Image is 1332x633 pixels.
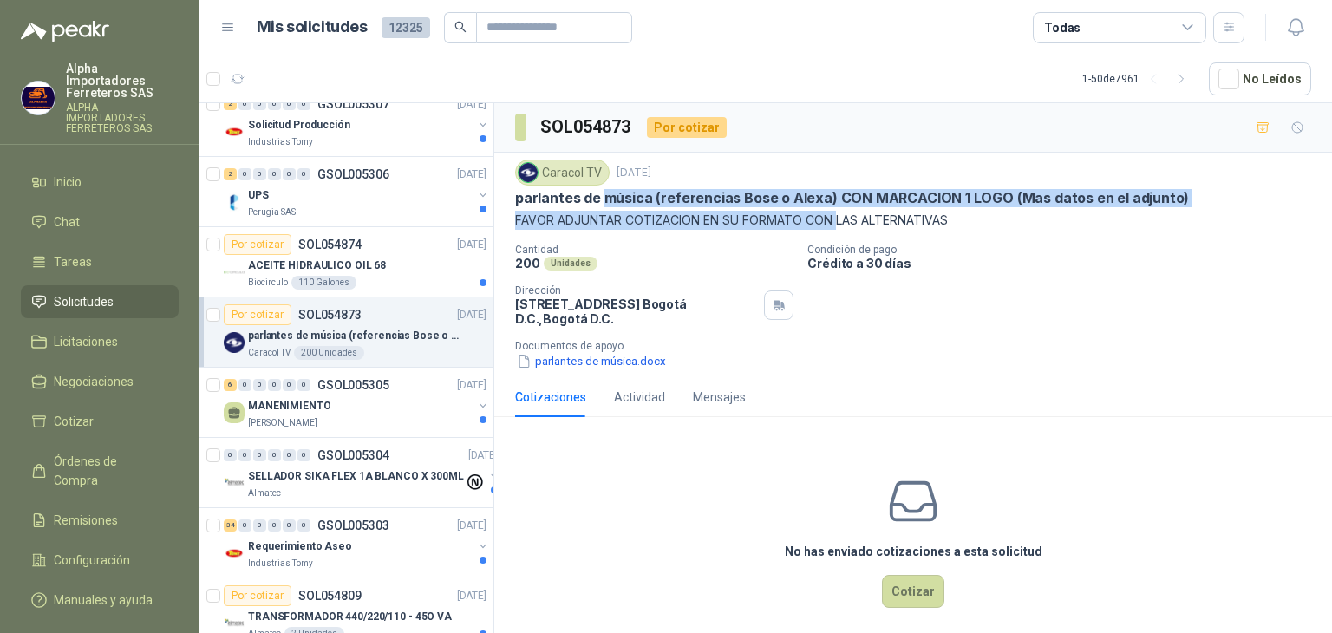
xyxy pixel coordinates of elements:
p: Cantidad [515,244,793,256]
h1: Mis solicitudes [257,15,368,40]
h3: SOL054873 [540,114,633,140]
div: 0 [283,379,296,391]
p: ACEITE HIDRAULICO OIL 68 [248,258,386,274]
a: Remisiones [21,504,179,537]
a: Chat [21,206,179,238]
p: Condición de pago [807,244,1325,256]
a: Inicio [21,166,179,199]
a: Por cotizarSOL054873[DATE] Company Logoparlantes de música (referencias Bose o Alexa) CON MARCACI... [199,297,493,368]
div: 0 [268,379,281,391]
div: 1 - 50 de 7961 [1082,65,1195,93]
a: Tareas [21,245,179,278]
p: [PERSON_NAME] [248,416,317,430]
p: [DATE] [457,377,486,394]
div: 0 [253,449,266,461]
a: 34 0 0 0 0 0 GSOL005303[DATE] Company LogoRequerimiento AseoIndustrias Tomy [224,515,490,571]
div: Mensajes [693,388,746,407]
p: parlantes de música (referencias Bose o Alexa) CON MARCACION 1 LOGO (Mas datos en el adjunto) [248,328,464,344]
div: Unidades [544,257,597,271]
div: 0 [297,98,310,110]
p: [DATE] [457,588,486,604]
a: Negociaciones [21,365,179,398]
img: Company Logo [224,262,245,283]
span: Tareas [54,252,92,271]
a: Por cotizarSOL054874[DATE] Company LogoACEITE HIDRAULICO OIL 68Biocirculo110 Galones [199,227,493,297]
button: Cotizar [882,575,944,608]
p: Almatec [248,486,281,500]
img: Company Logo [519,163,538,182]
div: 200 Unidades [294,346,364,360]
p: 200 [515,256,540,271]
span: 12325 [382,17,430,38]
p: TRANSFORMADOR 440/220/110 - 45O VA [248,609,452,625]
span: Cotizar [54,412,94,431]
span: search [454,21,467,33]
a: Solicitudes [21,285,179,318]
p: MANENIMIENTO [248,398,331,414]
a: 0 0 0 0 0 0 GSOL005304[DATE] Company LogoSELLADOR SIKA FLEX 1A BLANCO X 300MLAlmatec [224,445,501,500]
p: [DATE] [457,237,486,253]
div: 0 [238,168,251,180]
p: SOL054809 [298,590,362,602]
div: 0 [283,519,296,532]
p: Caracol TV [248,346,291,360]
p: Perugia SAS [248,206,296,219]
img: Logo peakr [21,21,109,42]
img: Company Logo [224,332,245,353]
p: parlantes de música (referencias Bose o Alexa) CON MARCACION 1 LOGO (Mas datos en el adjunto) [515,189,1189,207]
a: Manuales y ayuda [21,584,179,617]
div: 0 [268,168,281,180]
p: GSOL005304 [317,449,389,461]
span: Inicio [54,173,82,192]
p: Crédito a 30 días [807,256,1325,271]
a: 2 0 0 0 0 0 GSOL005307[DATE] Company LogoSolicitud ProducciónIndustrias Tomy [224,94,490,149]
p: Biocirculo [248,276,288,290]
div: 0 [238,449,251,461]
p: [DATE] [617,165,651,181]
div: 0 [238,379,251,391]
p: GSOL005303 [317,519,389,532]
div: Cotizaciones [515,388,586,407]
div: 0 [224,449,237,461]
button: No Leídos [1209,62,1311,95]
img: Company Logo [22,82,55,114]
div: 0 [297,449,310,461]
div: Actividad [614,388,665,407]
div: Por cotizar [224,585,291,606]
button: parlantes de música.docx [515,352,668,370]
p: Documentos de apoyo [515,340,1325,352]
p: [DATE] [457,307,486,323]
div: 110 Galones [291,276,356,290]
div: Todas [1044,18,1081,37]
div: 6 [224,379,237,391]
p: GSOL005307 [317,98,389,110]
img: Company Logo [224,543,245,564]
img: Company Logo [224,192,245,212]
div: 0 [283,168,296,180]
div: 0 [283,98,296,110]
p: Alpha Importadores Ferreteros SAS [66,62,179,99]
p: Industrias Tomy [248,135,313,149]
span: Negociaciones [54,372,134,391]
p: SOL054874 [298,238,362,251]
p: UPS [248,187,269,204]
p: Industrias Tomy [248,557,313,571]
p: [STREET_ADDRESS] Bogotá D.C. , Bogotá D.C. [515,297,757,326]
div: 0 [253,379,266,391]
a: Cotizar [21,405,179,438]
div: 0 [253,168,266,180]
p: [DATE] [457,518,486,534]
div: Por cotizar [224,304,291,325]
div: 0 [297,168,310,180]
span: Solicitudes [54,292,114,311]
p: [DATE] [457,166,486,183]
div: Caracol TV [515,160,610,186]
p: FAVOR ADJUNTAR COTIZACION EN SU FORMATO CON LAS ALTERNATIVAS [515,211,1311,230]
h3: No has enviado cotizaciones a esta solicitud [785,542,1042,561]
a: Configuración [21,544,179,577]
div: 0 [268,449,281,461]
p: GSOL005306 [317,168,389,180]
div: 34 [224,519,237,532]
div: 0 [253,98,266,110]
p: [DATE] [457,96,486,113]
